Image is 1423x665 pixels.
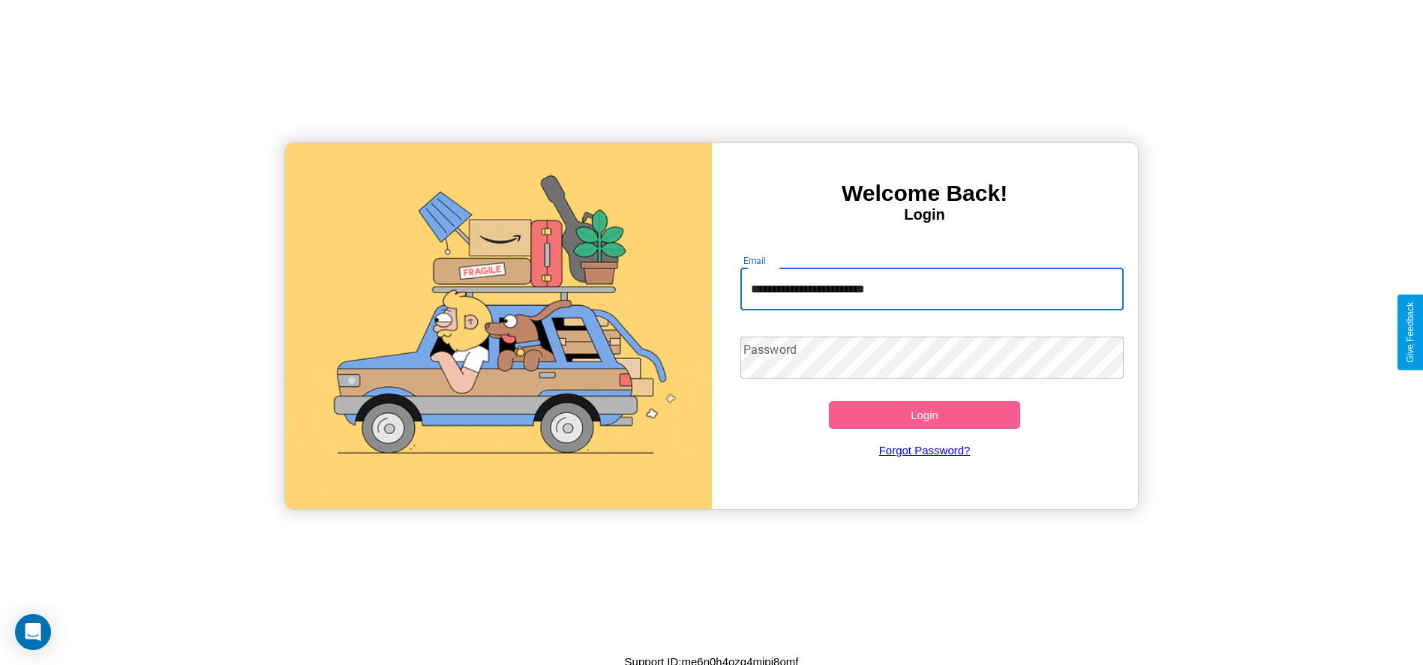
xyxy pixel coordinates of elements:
label: Email [743,254,767,267]
div: Give Feedback [1405,302,1415,363]
img: gif [285,143,711,509]
a: Forgot Password? [733,429,1116,472]
button: Login [829,401,1021,429]
h3: Welcome Back! [712,181,1138,206]
h4: Login [712,206,1138,223]
div: Open Intercom Messenger [15,614,51,650]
